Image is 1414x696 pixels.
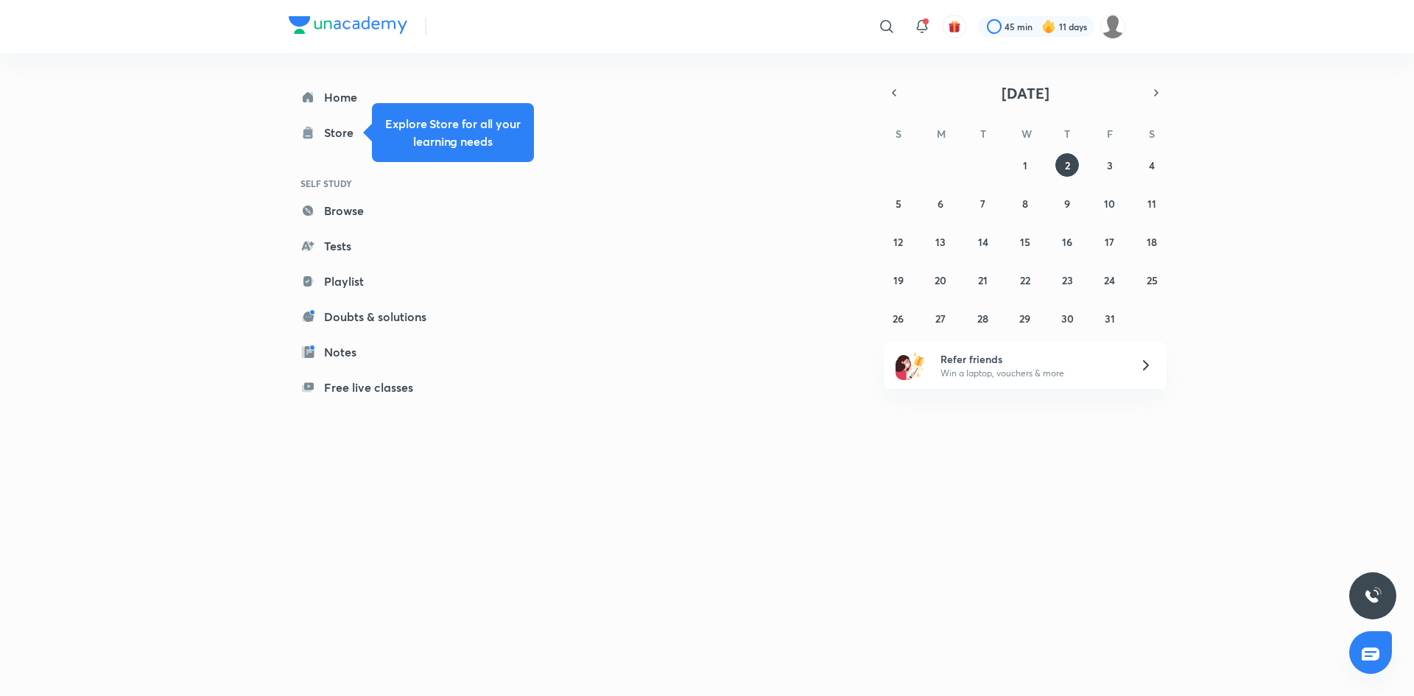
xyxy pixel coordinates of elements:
abbr: October 3, 2025 [1107,158,1113,172]
abbr: October 1, 2025 [1023,158,1027,172]
a: Notes [289,337,460,367]
abbr: October 24, 2025 [1104,273,1115,287]
h6: Refer friends [940,351,1122,367]
button: October 29, 2025 [1013,306,1037,330]
a: Tests [289,231,460,261]
button: October 30, 2025 [1055,306,1079,330]
p: Win a laptop, vouchers & more [940,367,1122,380]
button: October 24, 2025 [1098,268,1122,292]
abbr: Monday [937,127,946,141]
a: Company Logo [289,16,407,38]
button: October 7, 2025 [971,191,995,215]
button: October 26, 2025 [887,306,910,330]
h6: SELF STUDY [289,171,460,196]
button: October 17, 2025 [1098,230,1122,253]
button: October 1, 2025 [1013,153,1037,177]
button: October 31, 2025 [1098,306,1122,330]
button: October 27, 2025 [929,306,952,330]
abbr: Friday [1107,127,1113,141]
button: October 23, 2025 [1055,268,1079,292]
button: October 14, 2025 [971,230,995,253]
button: October 12, 2025 [887,230,910,253]
abbr: October 19, 2025 [893,273,904,287]
abbr: October 6, 2025 [938,197,943,211]
a: Home [289,82,460,112]
abbr: October 17, 2025 [1105,235,1114,249]
button: October 2, 2025 [1055,153,1079,177]
abbr: Sunday [896,127,901,141]
abbr: October 25, 2025 [1147,273,1158,287]
button: October 8, 2025 [1013,191,1037,215]
a: Browse [289,196,460,225]
abbr: October 20, 2025 [935,273,946,287]
button: October 4, 2025 [1140,153,1164,177]
h5: Explore Store for all your learning needs [384,115,522,150]
span: [DATE] [1002,83,1049,103]
abbr: October 13, 2025 [935,235,946,249]
button: [DATE] [904,82,1146,103]
img: streak [1041,19,1056,34]
abbr: October 30, 2025 [1061,312,1074,326]
button: October 5, 2025 [887,191,910,215]
button: October 11, 2025 [1140,191,1164,215]
abbr: October 2, 2025 [1065,158,1070,172]
abbr: October 27, 2025 [935,312,946,326]
abbr: October 9, 2025 [1064,197,1070,211]
abbr: October 16, 2025 [1062,235,1072,249]
button: October 10, 2025 [1098,191,1122,215]
button: October 15, 2025 [1013,230,1037,253]
abbr: October 29, 2025 [1019,312,1030,326]
button: October 6, 2025 [929,191,952,215]
img: ttu [1364,587,1382,605]
abbr: October 18, 2025 [1147,235,1157,249]
abbr: October 11, 2025 [1147,197,1156,211]
div: Store [324,124,362,141]
button: October 9, 2025 [1055,191,1079,215]
a: Free live classes [289,373,460,402]
button: avatar [943,15,966,38]
abbr: Wednesday [1021,127,1032,141]
img: Aayush Kumar Jha [1100,14,1125,39]
a: Doubts & solutions [289,302,460,331]
button: October 18, 2025 [1140,230,1164,253]
img: referral [896,351,925,380]
img: avatar [948,20,961,33]
abbr: October 10, 2025 [1104,197,1115,211]
abbr: Saturday [1149,127,1155,141]
button: October 21, 2025 [971,268,995,292]
abbr: Tuesday [980,127,986,141]
abbr: October 14, 2025 [978,235,988,249]
abbr: October 4, 2025 [1149,158,1155,172]
button: October 19, 2025 [887,268,910,292]
abbr: October 15, 2025 [1020,235,1030,249]
abbr: October 7, 2025 [980,197,985,211]
abbr: Thursday [1064,127,1070,141]
a: Playlist [289,267,460,296]
button: October 3, 2025 [1098,153,1122,177]
button: October 25, 2025 [1140,268,1164,292]
a: Store [289,118,460,147]
img: Company Logo [289,16,407,34]
abbr: October 12, 2025 [893,235,903,249]
abbr: October 22, 2025 [1020,273,1030,287]
abbr: October 23, 2025 [1062,273,1073,287]
button: October 22, 2025 [1013,268,1037,292]
abbr: October 26, 2025 [893,312,904,326]
button: October 20, 2025 [929,268,952,292]
abbr: October 5, 2025 [896,197,901,211]
button: October 28, 2025 [971,306,995,330]
abbr: October 8, 2025 [1022,197,1028,211]
button: October 13, 2025 [929,230,952,253]
abbr: October 21, 2025 [978,273,988,287]
abbr: October 31, 2025 [1105,312,1115,326]
button: October 16, 2025 [1055,230,1079,253]
abbr: October 28, 2025 [977,312,988,326]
